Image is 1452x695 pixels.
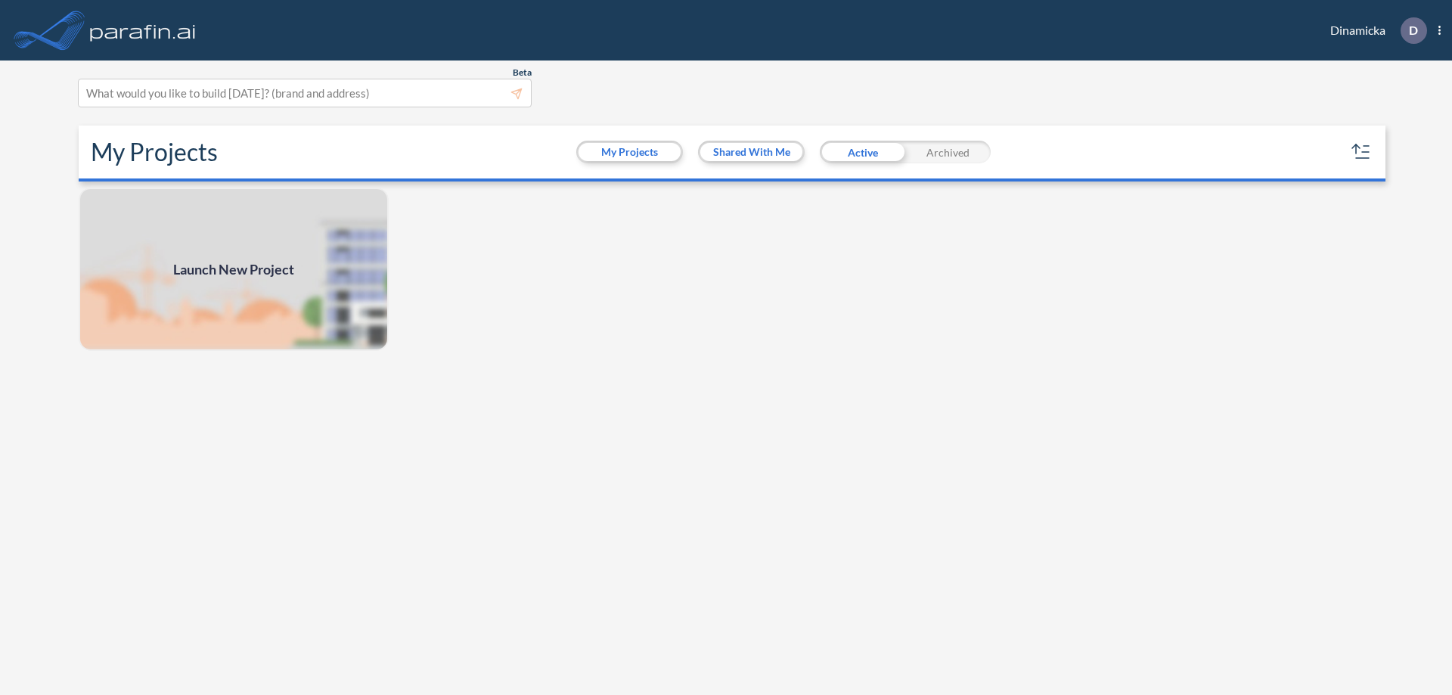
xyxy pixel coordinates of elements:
[79,188,389,351] a: Launch New Project
[173,259,294,280] span: Launch New Project
[579,143,681,161] button: My Projects
[79,188,389,351] img: add
[905,141,991,163] div: Archived
[1308,17,1441,44] div: Dinamicka
[87,15,199,45] img: logo
[820,141,905,163] div: Active
[91,138,218,166] h2: My Projects
[1349,140,1373,164] button: sort
[1409,23,1418,37] p: D
[700,143,802,161] button: Shared With Me
[513,67,532,79] span: Beta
